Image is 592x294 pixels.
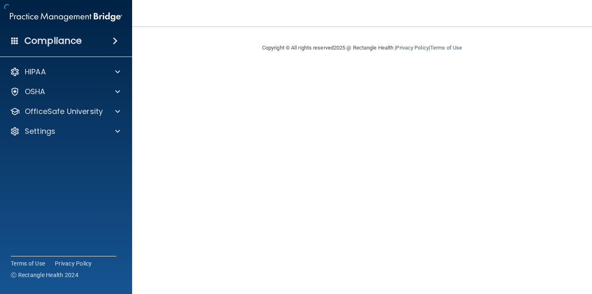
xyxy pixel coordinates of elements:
h4: Compliance [24,35,82,47]
p: OSHA [25,87,45,97]
p: HIPAA [25,67,46,77]
span: Ⓒ Rectangle Health 2024 [11,271,78,279]
p: OfficeSafe University [25,107,103,116]
div: Copyright © All rights reserved 2025 @ Rectangle Health | | [211,35,513,61]
img: PMB logo [10,9,122,25]
p: Settings [25,126,55,136]
a: Privacy Policy [55,259,92,268]
a: OfficeSafe University [10,107,120,116]
a: Terms of Use [11,259,45,268]
a: OSHA [10,87,120,97]
a: Privacy Policy [396,45,429,51]
a: Terms of Use [430,45,462,51]
a: HIPAA [10,67,120,77]
a: Settings [10,126,120,136]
